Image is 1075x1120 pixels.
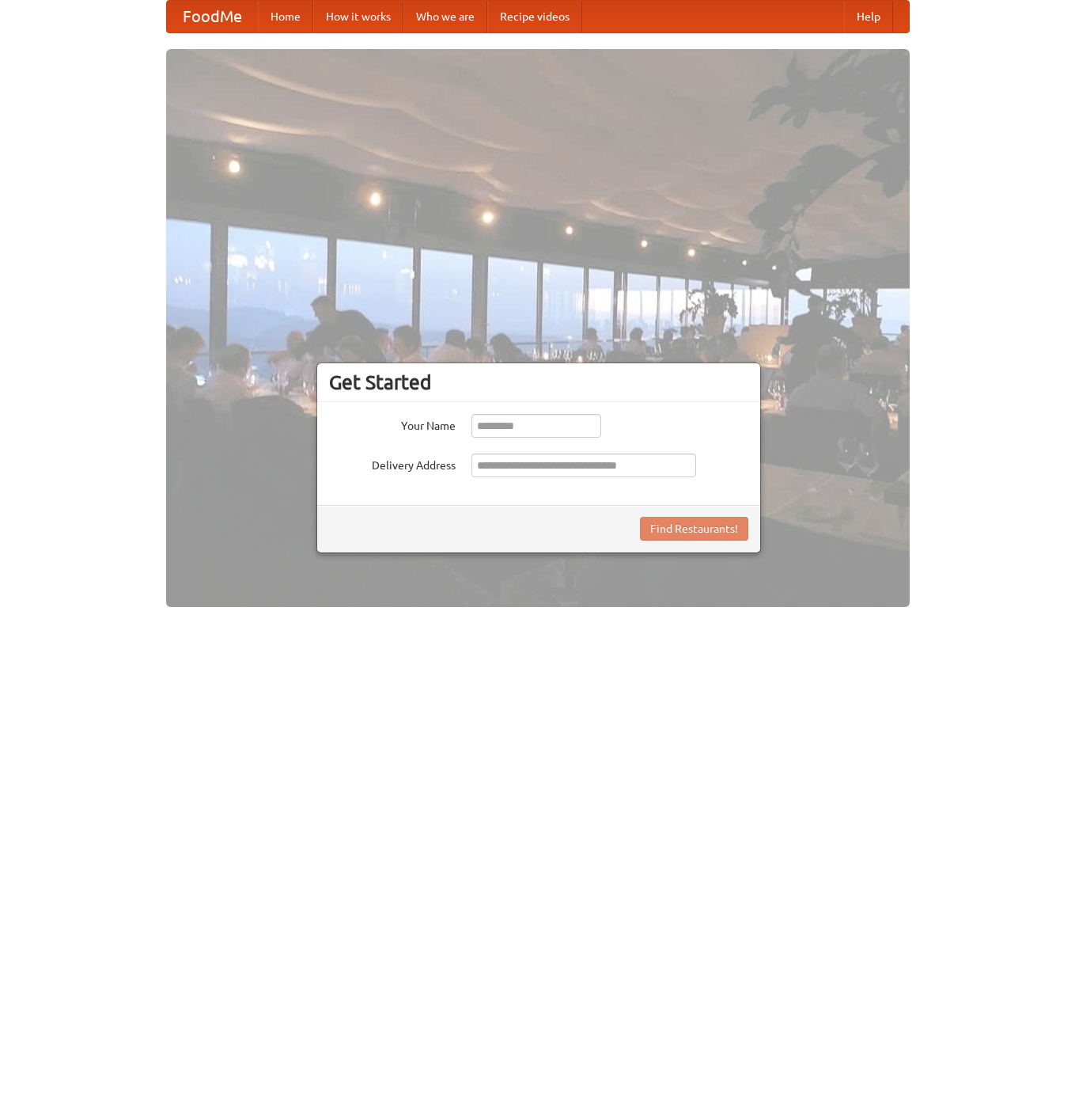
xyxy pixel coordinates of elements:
[329,414,456,434] label: Your Name
[313,1,403,32] a: How it works
[329,454,456,473] label: Delivery Address
[844,1,893,32] a: Help
[640,517,748,541] button: Find Restaurants!
[487,1,582,32] a: Recipe videos
[167,1,258,32] a: FoodMe
[258,1,313,32] a: Home
[403,1,487,32] a: Who we are
[329,370,748,394] h3: Get Started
